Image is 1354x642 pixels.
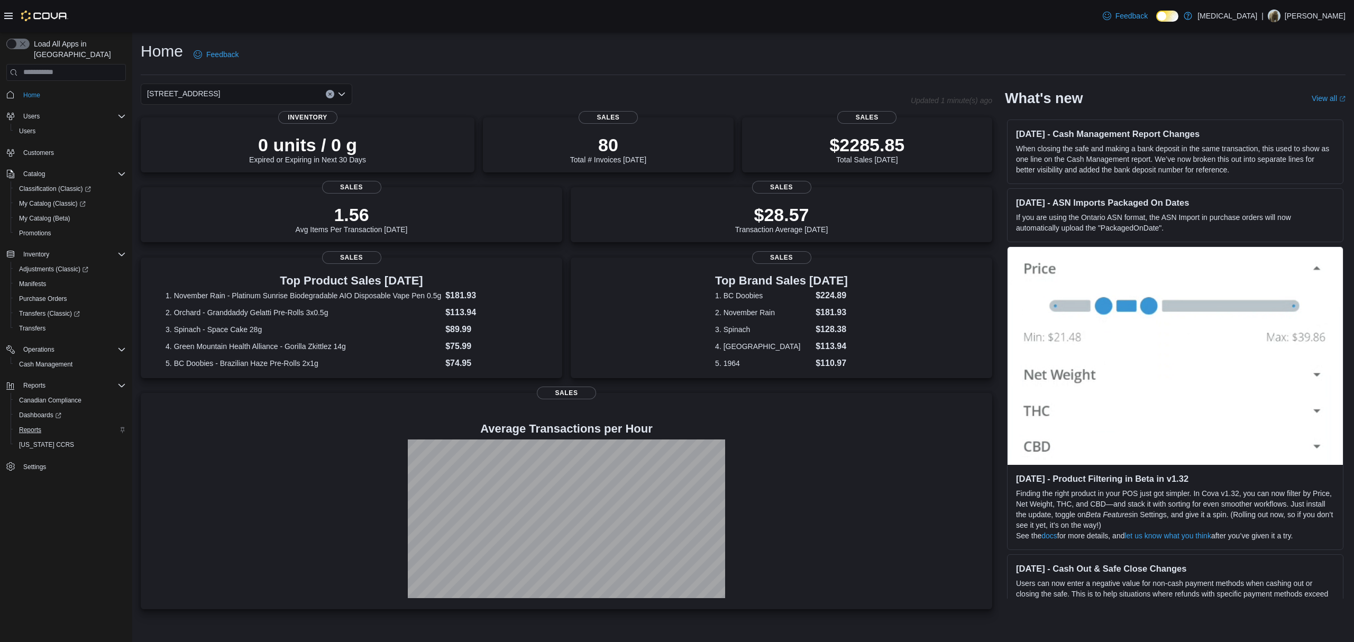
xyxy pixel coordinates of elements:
[19,379,50,392] button: Reports
[206,49,239,60] span: Feedback
[19,248,126,261] span: Inventory
[11,291,130,306] button: Purchase Orders
[15,125,126,137] span: Users
[337,90,346,98] button: Open list of options
[1016,143,1334,175] p: When closing the safe and making a bank deposit in the same transaction, this used to show as one...
[147,87,220,100] span: [STREET_ADDRESS]
[322,251,381,264] span: Sales
[19,360,72,369] span: Cash Management
[23,463,46,471] span: Settings
[11,196,130,211] a: My Catalog (Classic)
[19,146,126,159] span: Customers
[2,87,130,103] button: Home
[15,227,56,240] a: Promotions
[829,134,904,164] div: Total Sales [DATE]
[11,357,130,372] button: Cash Management
[19,110,126,123] span: Users
[19,411,61,419] span: Dashboards
[19,441,74,449] span: [US_STATE] CCRS
[15,182,126,195] span: Classification (Classic)
[816,340,848,353] dd: $113.94
[570,134,646,164] div: Total # Invoices [DATE]
[326,90,334,98] button: Clear input
[15,307,126,320] span: Transfers (Classic)
[11,124,130,139] button: Users
[735,204,828,225] p: $28.57
[1197,10,1257,22] p: [MEDICAL_DATA]
[1268,10,1280,22] div: Aaron Featherstone
[15,438,78,451] a: [US_STATE] CCRS
[11,321,130,336] button: Transfers
[19,309,80,318] span: Transfers (Classic)
[445,289,537,302] dd: $181.93
[23,250,49,259] span: Inventory
[15,197,90,210] a: My Catalog (Classic)
[278,111,337,124] span: Inventory
[829,134,904,155] p: $2285.85
[19,426,41,434] span: Reports
[1016,197,1334,208] h3: [DATE] - ASN Imports Packaged On Dates
[15,424,126,436] span: Reports
[15,197,126,210] span: My Catalog (Classic)
[15,358,77,371] a: Cash Management
[752,181,811,194] span: Sales
[23,170,45,178] span: Catalog
[19,343,59,356] button: Operations
[1041,531,1057,540] a: docs
[1339,96,1346,102] svg: External link
[166,290,441,301] dt: 1. November Rain - Platinum Sunrise Biodegradable AIO Disposable Vape Pen 0.5g
[1156,11,1178,22] input: Dark Mode
[23,381,45,390] span: Reports
[249,134,366,164] div: Expired or Expiring in Next 30 Days
[1124,531,1211,540] a: let us know what you think
[19,168,126,180] span: Catalog
[2,378,130,393] button: Reports
[19,214,70,223] span: My Catalog (Beta)
[15,292,126,305] span: Purchase Orders
[537,387,596,399] span: Sales
[19,379,126,392] span: Reports
[6,83,126,502] nav: Complex example
[1016,563,1334,574] h3: [DATE] - Cash Out & Safe Close Changes
[15,263,126,276] span: Adjustments (Classic)
[322,181,381,194] span: Sales
[189,44,243,65] a: Feedback
[445,323,537,336] dd: $89.99
[715,341,811,352] dt: 4. [GEOGRAPHIC_DATA]
[19,199,86,208] span: My Catalog (Classic)
[15,424,45,436] a: Reports
[19,110,44,123] button: Users
[15,307,84,320] a: Transfers (Classic)
[249,134,366,155] p: 0 units / 0 g
[11,181,130,196] a: Classification (Classic)
[816,357,848,370] dd: $110.97
[30,39,126,60] span: Load All Apps in [GEOGRAPHIC_DATA]
[19,396,81,405] span: Canadian Compliance
[19,248,53,261] button: Inventory
[11,277,130,291] button: Manifests
[11,437,130,452] button: [US_STATE] CCRS
[11,393,130,408] button: Canadian Compliance
[19,295,67,303] span: Purchase Orders
[15,409,66,421] a: Dashboards
[2,167,130,181] button: Catalog
[715,324,811,335] dt: 3. Spinach
[1099,5,1152,26] a: Feedback
[166,274,537,287] h3: Top Product Sales [DATE]
[1016,212,1334,233] p: If you are using the Ontario ASN format, the ASN Import in purchase orders will now automatically...
[816,289,848,302] dd: $224.89
[752,251,811,264] span: Sales
[296,204,408,234] div: Avg Items Per Transaction [DATE]
[579,111,638,124] span: Sales
[2,342,130,357] button: Operations
[21,11,68,21] img: Cova
[15,394,126,407] span: Canadian Compliance
[19,324,45,333] span: Transfers
[2,145,130,160] button: Customers
[15,278,50,290] a: Manifests
[1261,10,1264,22] p: |
[1016,530,1334,541] p: See the for more details, and after you’ve given it a try.
[2,458,130,474] button: Settings
[166,307,441,318] dt: 2. Orchard - Granddaddy Gelatti Pre-Rolls 3x0.5g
